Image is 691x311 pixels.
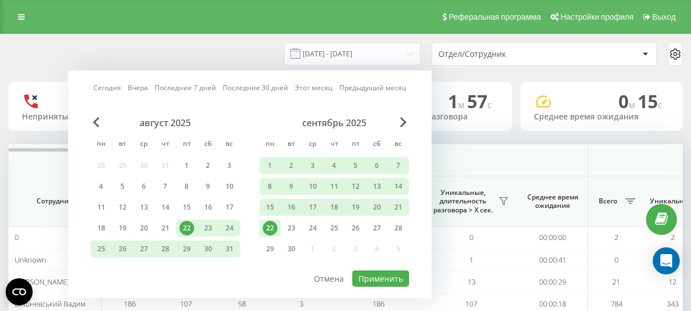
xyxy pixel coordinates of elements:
div: ср 27 авг. 2025 г. [133,241,155,257]
div: ср 10 сент. 2025 г. [302,178,324,195]
div: 27 [370,221,384,236]
td: 00:00:00 [518,226,588,248]
span: Unknown [15,255,46,265]
div: 8 [180,179,194,194]
div: вс 14 сент. 2025 г. [388,178,409,195]
div: вс 24 авг. 2025 г. [219,220,240,237]
div: 17 [222,200,237,215]
div: 21 [158,221,173,236]
div: ср 17 сент. 2025 г. [302,199,324,216]
div: чт 25 сент. 2025 г. [324,220,345,237]
span: Среднее время ожидания [526,193,579,210]
div: 9 [284,179,299,194]
span: 186 [124,299,136,309]
div: 15 [263,200,277,215]
span: 784 [611,299,622,309]
span: 2 [614,232,618,242]
div: сб 27 сент. 2025 г. [366,220,388,237]
span: 57 [467,89,492,113]
span: 0 [618,89,638,113]
span: 107 [465,299,477,309]
span: 0 [469,232,473,242]
div: сб 16 авг. 2025 г. [198,199,219,216]
div: 11 [327,179,342,194]
div: 18 [94,221,109,236]
span: [PERSON_NAME] [15,277,69,287]
abbr: четверг [326,136,343,153]
div: ср 3 сент. 2025 г. [302,157,324,174]
div: 14 [391,179,406,194]
div: 16 [201,200,216,215]
div: 12 [348,179,363,194]
div: 19 [115,221,130,236]
div: 28 [158,242,173,256]
div: чт 21 авг. 2025 г. [155,220,176,237]
div: 16 [284,200,299,215]
div: пт 19 сент. 2025 г. [345,199,366,216]
div: вт 30 сент. 2025 г. [281,241,302,257]
td: 00:00:41 [518,248,588,270]
div: 25 [94,242,109,256]
div: 2 [284,158,299,173]
div: ср 24 сент. 2025 г. [302,220,324,237]
div: 13 [137,200,151,215]
span: Реферальная программа [448,12,541,21]
div: вт 5 авг. 2025 г. [112,178,133,195]
span: 13 [468,277,475,287]
abbr: вторник [114,136,131,153]
a: Сегодня [93,82,121,93]
span: Вишневський Вадим [15,299,86,309]
div: 3 [306,158,320,173]
div: 22 [263,221,277,236]
td: 00:00:29 [518,271,588,293]
abbr: пятница [178,136,195,153]
div: пт 29 авг. 2025 г. [176,241,198,257]
div: 29 [263,242,277,256]
span: Уникальные, длительность разговора > Х сек. [430,188,495,215]
div: сб 23 авг. 2025 г. [198,220,219,237]
div: 12 [115,200,130,215]
div: чт 28 авг. 2025 г. [155,241,176,257]
div: 29 [180,242,194,256]
div: 23 [284,221,299,236]
a: Последние 7 дней [155,82,216,93]
a: Последние 30 дней [223,82,288,93]
div: пн 15 сент. 2025 г. [259,199,281,216]
abbr: суббота [200,136,217,153]
div: 3 [222,158,237,173]
div: 24 [222,221,237,236]
div: Среднее время ожидания [534,112,669,122]
span: c [487,99,492,111]
div: сентябрь 2025 [259,117,409,128]
abbr: вторник [283,136,300,153]
div: пн 4 авг. 2025 г. [91,178,112,195]
span: Previous Month [93,117,100,127]
div: 28 [391,221,406,236]
div: пн 29 сент. 2025 г. [259,241,281,257]
div: 26 [115,242,130,256]
div: пн 11 авг. 2025 г. [91,199,112,216]
abbr: понедельник [93,136,110,153]
div: вт 2 сент. 2025 г. [281,157,302,174]
div: вс 17 авг. 2025 г. [219,199,240,216]
abbr: пятница [347,136,364,153]
div: пт 1 авг. 2025 г. [176,157,198,174]
div: сб 13 сент. 2025 г. [366,178,388,195]
div: 25 [327,221,342,236]
div: пн 1 сент. 2025 г. [259,157,281,174]
div: 31 [222,242,237,256]
span: Всего [594,197,622,206]
div: август 2025 [91,117,240,128]
div: ср 6 авг. 2025 г. [133,178,155,195]
div: 26 [348,221,363,236]
div: 17 [306,200,320,215]
div: 7 [158,179,173,194]
div: вт 19 авг. 2025 г. [112,220,133,237]
div: вс 3 авг. 2025 г. [219,157,240,174]
div: 20 [370,200,384,215]
div: сб 30 авг. 2025 г. [198,241,219,257]
span: 107 [180,299,192,309]
span: 1 [469,255,473,265]
div: 5 [115,179,130,194]
div: пт 12 сент. 2025 г. [345,178,366,195]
